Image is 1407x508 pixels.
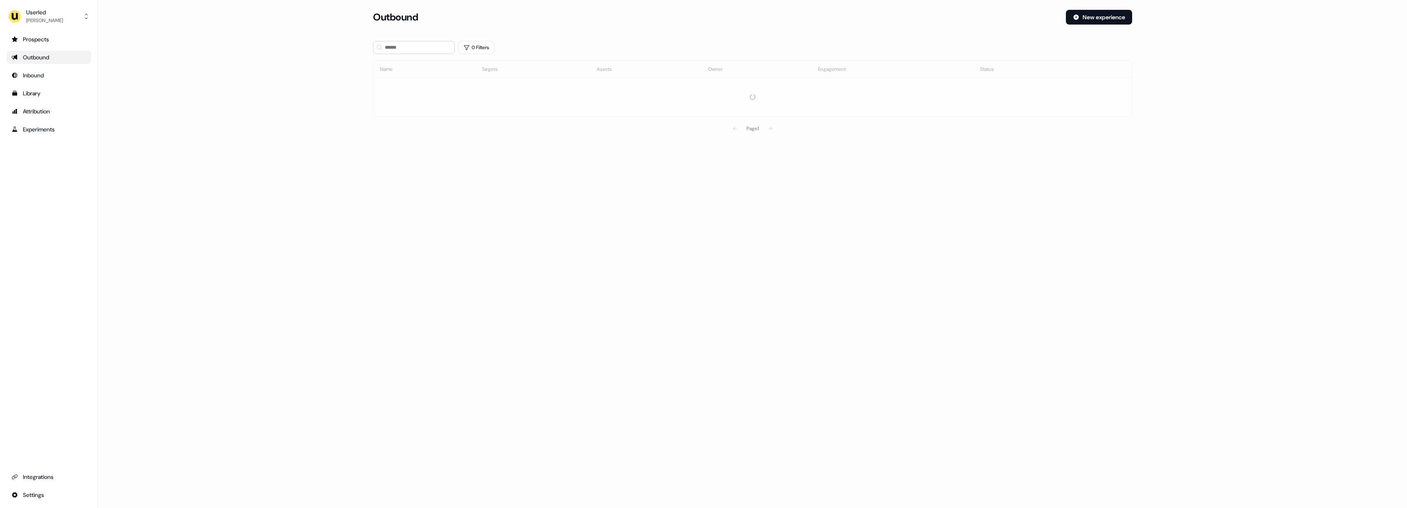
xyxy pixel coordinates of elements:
[1066,10,1132,25] button: New experience
[11,71,86,79] div: Inbound
[7,105,91,118] a: Go to attribution
[7,33,91,46] a: Go to prospects
[7,51,91,64] a: Go to outbound experience
[7,7,91,26] button: Userled[PERSON_NAME]
[373,11,418,23] h3: Outbound
[11,491,86,499] div: Settings
[11,53,86,61] div: Outbound
[11,125,86,133] div: Experiments
[26,16,63,25] div: [PERSON_NAME]
[11,107,86,115] div: Attribution
[7,87,91,100] a: Go to templates
[458,41,494,54] button: 0 Filters
[7,470,91,483] a: Go to integrations
[11,35,86,43] div: Prospects
[7,488,91,501] a: Go to integrations
[11,473,86,481] div: Integrations
[7,123,91,136] a: Go to experiments
[26,8,63,16] div: Userled
[7,69,91,82] a: Go to Inbound
[11,89,86,97] div: Library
